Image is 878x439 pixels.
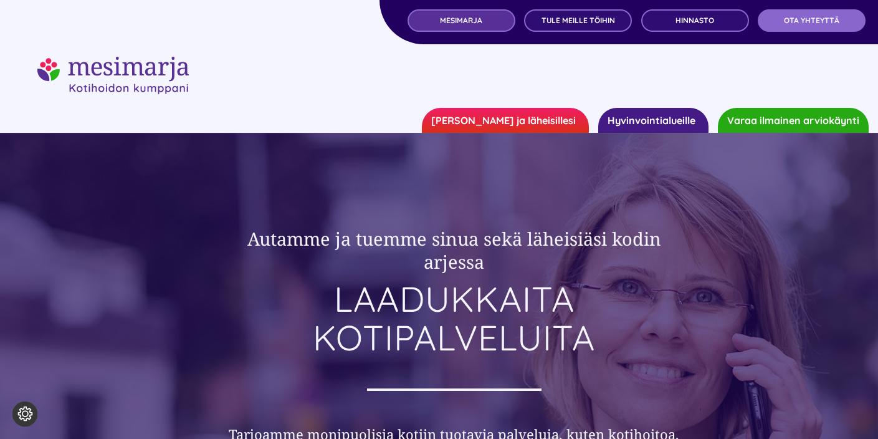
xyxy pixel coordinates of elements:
a: Hinnasto [641,9,749,32]
img: mesimarjasi [37,57,189,94]
span: MESIMARJA [440,16,482,25]
a: OTA YHTEYTTÄ [758,9,866,32]
button: Evästeasetukset [12,402,37,427]
span: OTA YHTEYTTÄ [784,16,839,25]
span: Hinnasto [675,16,714,25]
a: mesimarjasi [37,55,189,70]
a: MESIMARJA [408,9,515,32]
a: Hyvinvointialueille [598,108,709,133]
a: TULE MEILLE TÖIHIN [524,9,632,32]
span: TULE MEILLE TÖIHIN [542,16,615,25]
a: Varaa ilmainen arviokäynti [718,108,869,133]
h1: LAADUKKAITA KOTIPALVELUITA [215,280,694,357]
a: [PERSON_NAME] ja läheisillesi [422,108,589,133]
h2: Autamme ja tuemme sinua sekä läheisiäsi kodin arjessa [215,227,694,274]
